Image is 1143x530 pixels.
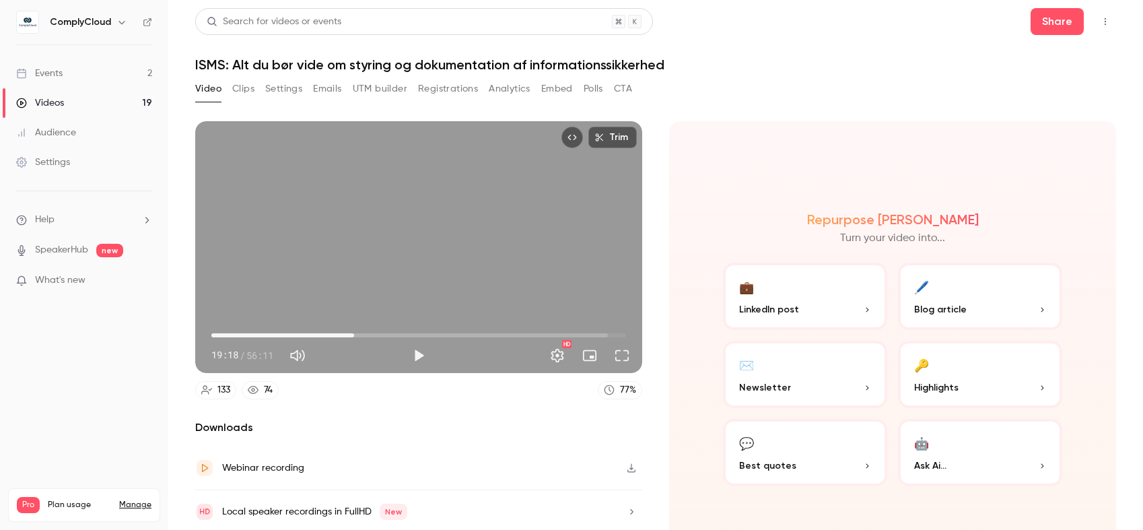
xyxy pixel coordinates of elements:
[739,354,754,375] div: ✉️
[739,459,796,473] span: Best quotes
[211,348,273,362] div: 19:18
[620,383,636,397] div: 77 %
[562,340,571,348] div: HD
[739,276,754,297] div: 💼
[119,500,151,510] a: Manage
[898,419,1062,486] button: 🤖Ask Ai...
[35,213,55,227] span: Help
[544,342,571,369] button: Settings
[541,78,573,100] button: Embed
[16,156,70,169] div: Settings
[914,354,929,375] div: 🔑
[217,383,230,397] div: 133
[405,342,432,369] button: Play
[418,78,478,100] button: Registrations
[16,96,64,110] div: Videos
[195,381,236,399] a: 133
[914,380,959,395] span: Highlights
[195,420,642,436] h2: Downloads
[914,302,967,317] span: Blog article
[136,275,152,287] iframe: Noticeable Trigger
[1095,11,1116,32] button: Top Bar Actions
[739,432,754,453] div: 💬
[489,78,530,100] button: Analytics
[48,500,111,510] span: Plan usage
[614,78,632,100] button: CTA
[195,78,221,100] button: Video
[588,127,637,148] button: Trim
[739,302,799,317] span: LinkedIn post
[246,348,273,362] span: 56:11
[807,211,979,228] h2: Repurpose [PERSON_NAME]
[914,276,929,297] div: 🖊️
[211,348,238,362] span: 19:18
[723,341,887,408] button: ✉️Newsletter
[265,78,302,100] button: Settings
[35,243,88,257] a: SpeakerHub
[232,78,254,100] button: Clips
[723,419,887,486] button: 💬Best quotes
[96,244,123,257] span: new
[17,11,38,33] img: ComplyCloud
[16,67,63,80] div: Events
[914,432,929,453] div: 🤖
[313,78,341,100] button: Emails
[240,348,245,362] span: /
[739,380,791,395] span: Newsletter
[561,127,583,148] button: Embed video
[353,78,407,100] button: UTM builder
[898,341,1062,408] button: 🔑Highlights
[576,342,603,369] button: Turn on miniplayer
[840,230,945,246] p: Turn your video into...
[16,213,152,227] li: help-dropdown-opener
[609,342,635,369] button: Full screen
[242,381,279,399] a: 74
[17,497,40,513] span: Pro
[50,15,111,29] h6: ComplyCloud
[35,273,85,288] span: What's new
[195,57,1116,73] h1: ISMS: Alt du bør vide om styring og dokumentation af informationssikkerhed
[898,263,1062,330] button: 🖊️Blog article
[222,504,407,520] div: Local speaker recordings in FullHD
[264,383,273,397] div: 74
[16,126,76,139] div: Audience
[207,15,341,29] div: Search for videos or events
[914,459,946,473] span: Ask Ai...
[380,504,407,520] span: New
[1031,8,1084,35] button: Share
[222,460,304,476] div: Webinar recording
[723,263,887,330] button: 💼LinkedIn post
[598,381,642,399] a: 77%
[284,342,311,369] button: Mute
[584,78,603,100] button: Polls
